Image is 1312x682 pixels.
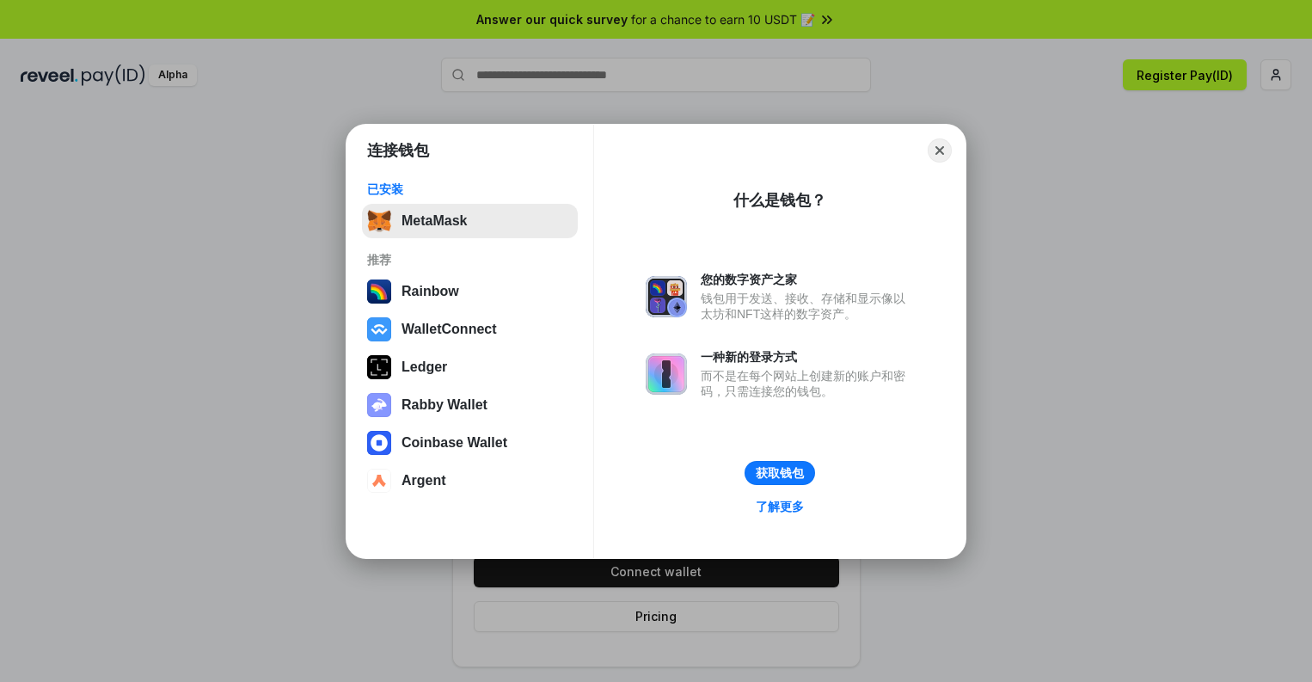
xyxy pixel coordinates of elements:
div: 了解更多 [756,499,804,514]
img: svg+xml,%3Csvg%20width%3D%2228%22%20height%3D%2228%22%20viewBox%3D%220%200%2028%2028%22%20fill%3D... [367,431,391,455]
button: Rabby Wallet [362,388,578,422]
div: Coinbase Wallet [402,435,507,451]
img: svg+xml,%3Csvg%20xmlns%3D%22http%3A%2F%2Fwww.w3.org%2F2000%2Fsvg%22%20fill%3D%22none%22%20viewBox... [646,276,687,317]
div: 已安装 [367,181,573,197]
h1: 连接钱包 [367,140,429,161]
a: 了解更多 [745,495,814,518]
div: Rainbow [402,284,459,299]
img: svg+xml,%3Csvg%20width%3D%2228%22%20height%3D%2228%22%20viewBox%3D%220%200%2028%2028%22%20fill%3D... [367,469,391,493]
div: MetaMask [402,213,467,229]
div: Rabby Wallet [402,397,487,413]
div: 获取钱包 [756,465,804,481]
button: 获取钱包 [745,461,815,485]
img: svg+xml,%3Csvg%20width%3D%22120%22%20height%3D%22120%22%20viewBox%3D%220%200%20120%20120%22%20fil... [367,280,391,304]
div: 一种新的登录方式 [701,349,914,365]
div: 而不是在每个网站上创建新的账户和密码，只需连接您的钱包。 [701,368,914,399]
div: Argent [402,473,446,488]
button: Argent [362,464,578,498]
div: Ledger [402,359,447,375]
div: WalletConnect [402,322,497,337]
button: Coinbase Wallet [362,426,578,460]
div: 推荐 [367,252,573,267]
button: Ledger [362,350,578,384]
img: svg+xml,%3Csvg%20xmlns%3D%22http%3A%2F%2Fwww.w3.org%2F2000%2Fsvg%22%20fill%3D%22none%22%20viewBox... [367,393,391,417]
button: Rainbow [362,274,578,309]
div: 您的数字资产之家 [701,272,914,287]
div: 钱包用于发送、接收、存储和显示像以太坊和NFT这样的数字资产。 [701,291,914,322]
img: svg+xml,%3Csvg%20xmlns%3D%22http%3A%2F%2Fwww.w3.org%2F2000%2Fsvg%22%20width%3D%2228%22%20height%3... [367,355,391,379]
img: svg+xml,%3Csvg%20xmlns%3D%22http%3A%2F%2Fwww.w3.org%2F2000%2Fsvg%22%20fill%3D%22none%22%20viewBox... [646,353,687,395]
button: MetaMask [362,204,578,238]
button: Close [928,138,952,163]
img: svg+xml,%3Csvg%20fill%3D%22none%22%20height%3D%2233%22%20viewBox%3D%220%200%2035%2033%22%20width%... [367,209,391,233]
img: svg+xml,%3Csvg%20width%3D%2228%22%20height%3D%2228%22%20viewBox%3D%220%200%2028%2028%22%20fill%3D... [367,317,391,341]
div: 什么是钱包？ [733,190,826,211]
button: WalletConnect [362,312,578,347]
